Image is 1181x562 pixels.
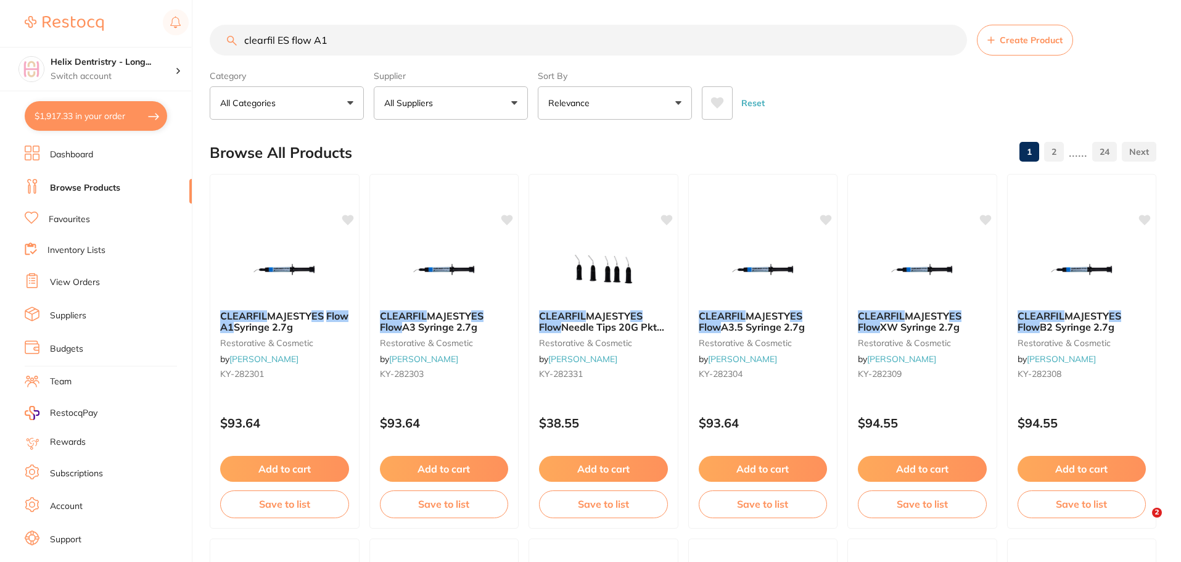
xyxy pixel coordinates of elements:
[210,70,364,81] label: Category
[539,353,617,365] span: by
[1018,368,1061,379] span: KY-282308
[1018,310,1146,333] b: CLEARFIL MAJESTY ES Flow B2 Syringe 2.7g
[220,416,349,430] p: $93.64
[858,456,987,482] button: Add to cart
[1018,416,1146,430] p: $94.55
[1040,321,1114,333] span: B2 Syringe 2.7g
[220,490,349,518] button: Save to list
[50,436,86,448] a: Rewards
[380,310,427,322] em: CLEARFIL
[380,368,424,379] span: KY-282303
[1127,508,1156,537] iframe: Intercom live chat
[220,456,349,482] button: Add to cart
[858,416,987,430] p: $94.55
[1152,508,1162,518] span: 2
[389,353,458,365] a: [PERSON_NAME]
[790,310,802,322] em: ES
[1027,353,1096,365] a: [PERSON_NAME]
[708,353,777,365] a: [PERSON_NAME]
[374,70,528,81] label: Supplier
[384,97,438,109] p: All Suppliers
[699,416,828,430] p: $93.64
[699,321,721,333] em: Flow
[50,343,83,355] a: Budgets
[699,368,743,379] span: KY-282304
[311,310,324,322] em: ES
[50,407,97,419] span: RestocqPay
[380,490,509,518] button: Save to list
[858,353,936,365] span: by
[1018,490,1146,518] button: Save to list
[858,310,905,322] em: CLEARFIL
[539,338,668,348] small: restorative & cosmetic
[50,276,100,289] a: View Orders
[858,338,987,348] small: restorative & cosmetic
[25,406,97,420] a: RestocqPay
[563,239,643,300] img: CLEARFIL MAJESTY ES Flow Needle Tips 20G Pkt 20
[50,149,93,161] a: Dashboard
[380,416,509,430] p: $93.64
[380,353,458,365] span: by
[882,239,962,300] img: CLEARFIL MAJESTY ES Flow XW Syringe 2.7g
[471,310,484,322] em: ES
[905,310,949,322] span: MAJESTY
[539,456,668,482] button: Add to cart
[1109,310,1121,322] em: ES
[326,310,348,322] em: Flow
[539,416,668,430] p: $38.55
[404,239,484,300] img: CLEARFIL MAJESTY ES Flow A3 Syringe 2.7g
[1018,310,1064,322] em: CLEARFIL
[738,86,768,120] button: Reset
[50,376,72,388] a: Team
[220,338,349,348] small: restorative & cosmetic
[858,321,880,333] em: Flow
[858,310,987,333] b: CLEARFIL MAJESTY ES Flow XW Syringe 2.7g
[699,353,777,365] span: by
[699,456,828,482] button: Add to cart
[538,70,692,81] label: Sort By
[586,310,630,322] span: MAJESTY
[699,310,828,333] b: CLEARFIL MAJESTY ES Flow A3.5 Syringe 2.7g
[1019,139,1039,164] a: 1
[220,310,349,333] b: CLEARFIL MAJESTY ES Flow A1 Syringe 2.7g
[539,490,668,518] button: Save to list
[51,70,175,83] p: Switch account
[949,310,961,322] em: ES
[47,244,105,257] a: Inventory Lists
[234,321,293,333] span: Syringe 2.7g
[51,56,175,68] h4: Helix Dentristry - Long Jetty
[25,406,39,420] img: RestocqPay
[699,310,746,322] em: CLEARFIL
[1018,353,1096,365] span: by
[50,310,86,322] a: Suppliers
[210,144,352,162] h2: Browse All Products
[723,239,803,300] img: CLEARFIL MAJESTY ES Flow A3.5 Syringe 2.7g
[374,86,528,120] button: All Suppliers
[548,97,595,109] p: Relevance
[538,86,692,120] button: Relevance
[220,321,234,333] em: A1
[699,338,828,348] small: restorative & cosmetic
[746,310,790,322] span: MAJESTY
[1018,456,1146,482] button: Add to cart
[699,490,828,518] button: Save to list
[1064,310,1109,322] span: MAJESTY
[1042,239,1122,300] img: CLEARFIL MAJESTY ES Flow B2 Syringe 2.7g
[50,182,120,194] a: Browse Products
[25,9,104,38] a: Restocq Logo
[25,101,167,131] button: $1,917.33 in your order
[1018,321,1040,333] em: Flow
[539,321,664,344] span: Needle Tips 20G Pkt 20
[229,353,298,365] a: [PERSON_NAME]
[1018,338,1146,348] small: restorative & cosmetic
[50,468,103,480] a: Subscriptions
[380,456,509,482] button: Add to cart
[210,86,364,120] button: All Categories
[1092,139,1117,164] a: 24
[220,310,267,322] em: CLEARFIL
[721,321,805,333] span: A3.5 Syringe 2.7g
[539,368,583,379] span: KY-282331
[427,310,471,322] span: MAJESTY
[539,321,561,333] em: Flow
[220,97,281,109] p: All Categories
